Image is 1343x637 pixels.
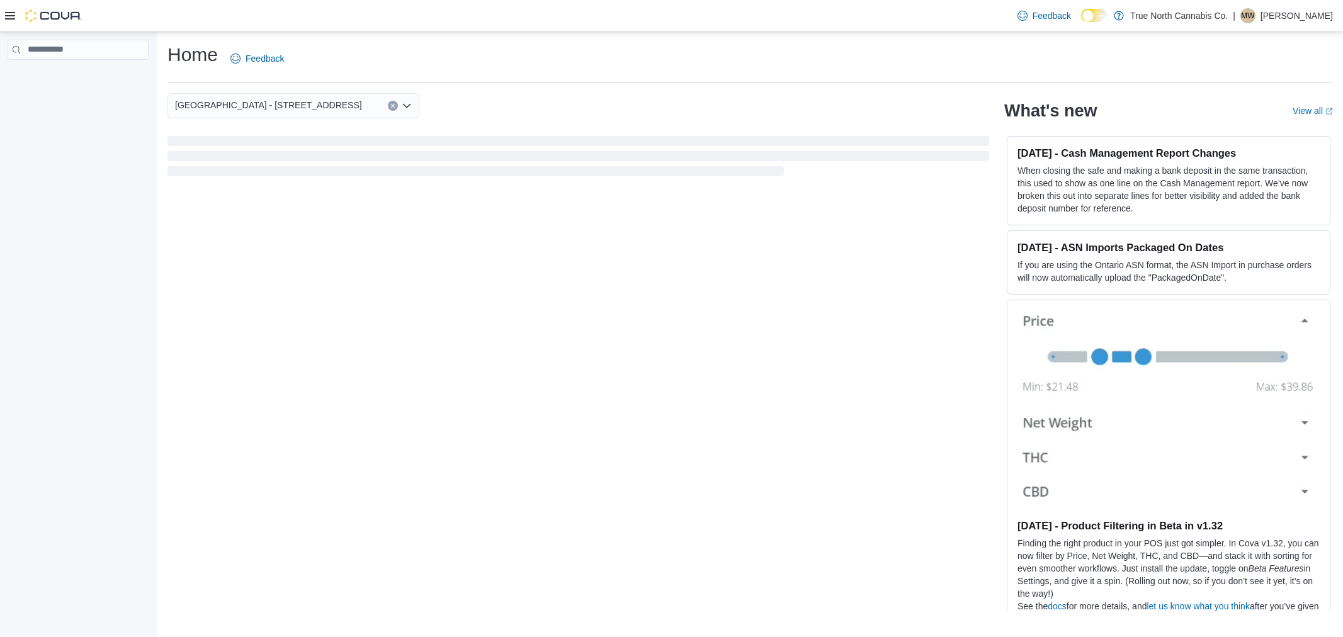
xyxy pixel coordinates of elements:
[388,101,398,111] button: Clear input
[246,52,284,65] span: Feedback
[1325,108,1333,115] svg: External link
[25,9,82,22] img: Cova
[167,138,989,179] span: Loading
[1017,259,1320,284] p: If you are using the Ontario ASN format, the ASN Import in purchase orders will now automatically...
[1241,8,1254,23] span: MW
[1249,563,1304,573] em: Beta Features
[1081,9,1108,22] input: Dark Mode
[1130,8,1228,23] p: True North Cannabis Co.
[8,62,149,93] nav: Complex example
[1017,147,1320,159] h3: [DATE] - Cash Management Report Changes
[1017,241,1320,254] h3: [DATE] - ASN Imports Packaged On Dates
[1261,8,1333,23] p: [PERSON_NAME]
[1017,537,1320,600] p: Finding the right product in your POS just got simpler. In Cova v1.32, you can now filter by Pric...
[167,42,218,67] h1: Home
[1017,164,1320,215] p: When closing the safe and making a bank deposit in the same transaction, this used to show as one...
[1004,101,1097,121] h2: What's new
[225,46,289,71] a: Feedback
[1017,519,1320,532] h3: [DATE] - Product Filtering in Beta in v1.32
[1293,106,1333,116] a: View allExternal link
[1147,601,1249,611] a: let us know what you think
[1033,9,1071,22] span: Feedback
[402,101,412,111] button: Open list of options
[1048,601,1067,611] a: docs
[1240,8,1255,23] div: Marilyn Witzmann
[175,98,362,113] span: [GEOGRAPHIC_DATA] - [STREET_ADDRESS]
[1017,600,1320,625] p: See the for more details, and after you’ve given it a try.
[1012,3,1076,28] a: Feedback
[1233,8,1235,23] p: |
